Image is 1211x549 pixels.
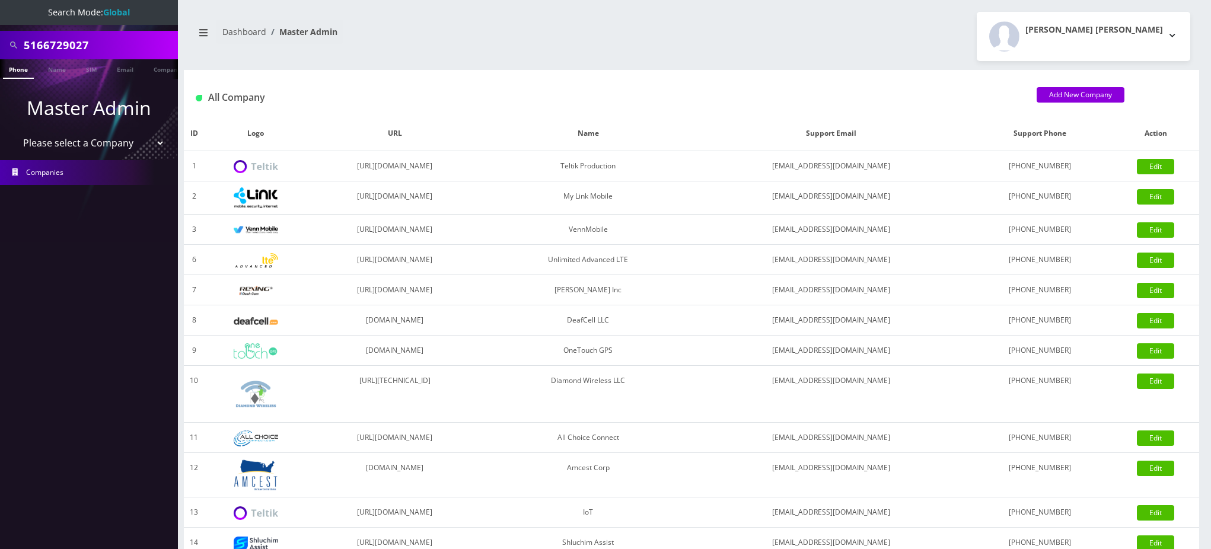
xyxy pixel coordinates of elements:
[234,226,278,234] img: VennMobile
[184,181,204,215] td: 2
[694,453,968,497] td: [EMAIL_ADDRESS][DOMAIN_NAME]
[234,160,278,174] img: Teltik Production
[1137,430,1174,446] a: Edit
[184,305,204,336] td: 8
[307,151,482,181] td: [URL][DOMAIN_NAME]
[968,151,1113,181] td: [PHONE_NUMBER]
[307,215,482,245] td: [URL][DOMAIN_NAME]
[482,336,694,366] td: OneTouch GPS
[694,215,968,245] td: [EMAIL_ADDRESS][DOMAIN_NAME]
[234,372,278,416] img: Diamond Wireless LLC
[234,285,278,296] img: Rexing Inc
[694,151,968,181] td: [EMAIL_ADDRESS][DOMAIN_NAME]
[196,95,202,101] img: All Company
[307,181,482,215] td: [URL][DOMAIN_NAME]
[1137,343,1174,359] a: Edit
[184,453,204,497] td: 12
[482,275,694,305] td: [PERSON_NAME] Inc
[42,59,72,78] a: Name
[1137,253,1174,268] a: Edit
[234,506,278,520] img: IoT
[307,453,482,497] td: [DOMAIN_NAME]
[80,59,103,78] a: SIM
[184,245,204,275] td: 6
[307,116,482,151] th: URL
[482,181,694,215] td: My Link Mobile
[1137,374,1174,389] a: Edit
[111,59,139,78] a: Email
[482,497,694,528] td: IoT
[1137,222,1174,238] a: Edit
[694,305,968,336] td: [EMAIL_ADDRESS][DOMAIN_NAME]
[184,215,204,245] td: 3
[184,497,204,528] td: 13
[1025,25,1163,35] h2: [PERSON_NAME] [PERSON_NAME]
[184,423,204,453] td: 11
[103,7,130,18] strong: Global
[1137,461,1174,476] a: Edit
[1137,505,1174,521] a: Edit
[694,181,968,215] td: [EMAIL_ADDRESS][DOMAIN_NAME]
[482,245,694,275] td: Unlimited Advanced LTE
[694,336,968,366] td: [EMAIL_ADDRESS][DOMAIN_NAME]
[307,275,482,305] td: [URL][DOMAIN_NAME]
[184,151,204,181] td: 1
[193,20,683,53] nav: breadcrumb
[482,305,694,336] td: DeafCell LLC
[482,366,694,423] td: Diamond Wireless LLC
[234,187,278,208] img: My Link Mobile
[307,336,482,366] td: [DOMAIN_NAME]
[184,366,204,423] td: 10
[968,215,1113,245] td: [PHONE_NUMBER]
[968,305,1113,336] td: [PHONE_NUMBER]
[968,453,1113,497] td: [PHONE_NUMBER]
[24,34,175,56] input: Search All Companies
[968,275,1113,305] td: [PHONE_NUMBER]
[968,423,1113,453] td: [PHONE_NUMBER]
[482,423,694,453] td: All Choice Connect
[184,336,204,366] td: 9
[694,116,968,151] th: Support Email
[234,253,278,268] img: Unlimited Advanced LTE
[266,25,337,38] li: Master Admin
[204,116,307,151] th: Logo
[968,181,1113,215] td: [PHONE_NUMBER]
[694,366,968,423] td: [EMAIL_ADDRESS][DOMAIN_NAME]
[184,275,204,305] td: 7
[1137,159,1174,174] a: Edit
[307,497,482,528] td: [URL][DOMAIN_NAME]
[968,497,1113,528] td: [PHONE_NUMBER]
[234,459,278,491] img: Amcest Corp
[234,343,278,359] img: OneTouch GPS
[1037,87,1124,103] a: Add New Company
[968,336,1113,366] td: [PHONE_NUMBER]
[307,305,482,336] td: [DOMAIN_NAME]
[3,59,34,79] a: Phone
[482,116,694,151] th: Name
[26,167,63,177] span: Companies
[482,215,694,245] td: VennMobile
[977,12,1190,61] button: [PERSON_NAME] [PERSON_NAME]
[482,453,694,497] td: Amcest Corp
[694,497,968,528] td: [EMAIL_ADDRESS][DOMAIN_NAME]
[482,151,694,181] td: Teltik Production
[1113,116,1199,151] th: Action
[968,245,1113,275] td: [PHONE_NUMBER]
[968,116,1113,151] th: Support Phone
[184,116,204,151] th: ID
[1137,189,1174,205] a: Edit
[694,245,968,275] td: [EMAIL_ADDRESS][DOMAIN_NAME]
[48,7,130,18] span: Search Mode:
[694,423,968,453] td: [EMAIL_ADDRESS][DOMAIN_NAME]
[148,59,187,78] a: Company
[1137,283,1174,298] a: Edit
[307,366,482,423] td: [URL][TECHNICAL_ID]
[222,26,266,37] a: Dashboard
[307,245,482,275] td: [URL][DOMAIN_NAME]
[196,92,1019,103] h1: All Company
[234,430,278,446] img: All Choice Connect
[307,423,482,453] td: [URL][DOMAIN_NAME]
[234,317,278,325] img: DeafCell LLC
[694,275,968,305] td: [EMAIL_ADDRESS][DOMAIN_NAME]
[968,366,1113,423] td: [PHONE_NUMBER]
